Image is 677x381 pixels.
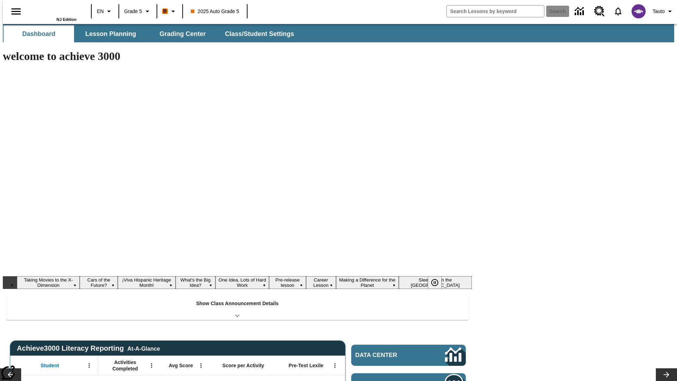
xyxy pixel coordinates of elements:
p: Show Class Announcement Details [196,300,279,307]
span: Data Center [355,352,421,359]
button: Slide 3 ¡Viva Hispanic Heritage Month! [118,276,176,289]
button: Select a new avatar [627,2,650,20]
button: Grade: Grade 5, Select a grade [121,5,154,18]
span: Avg Score [169,362,193,369]
button: Slide 8 Making a Difference for the Planet [336,276,399,289]
button: Boost Class color is orange. Change class color [159,5,180,18]
button: Grading Center [147,25,218,42]
h1: welcome to achieve 3000 [3,50,472,63]
button: Open Menu [84,360,94,371]
div: SubNavbar [3,25,300,42]
input: search field [447,6,544,17]
span: Achieve3000 Literacy Reporting [17,344,160,352]
button: Slide 7 Career Lesson [306,276,336,289]
button: Slide 1 Taking Movies to the X-Dimension [17,276,80,289]
span: Pre-Test Lexile [289,362,324,369]
div: SubNavbar [3,24,674,42]
span: EN [97,8,104,15]
span: 2025 Auto Grade 5 [191,8,239,15]
button: Profile/Settings [650,5,677,18]
div: At-A-Glance [127,344,160,352]
span: Activities Completed [102,359,148,372]
div: Show Class Announcement Details [6,296,468,320]
button: Lesson Planning [75,25,146,42]
a: Resource Center, Will open in new tab [590,2,609,21]
button: Open Menu [330,360,340,371]
a: Data Center [351,345,466,366]
span: Student [41,362,59,369]
div: Home [31,2,77,22]
button: Slide 5 One Idea, Lots of Hard Work [215,276,269,289]
span: Grade 5 [124,8,142,15]
button: Slide 4 What's the Big Idea? [176,276,216,289]
button: Class/Student Settings [219,25,300,42]
a: Home [31,3,77,17]
button: Slide 6 Pre-release lesson [269,276,306,289]
button: Slide 2 Cars of the Future? [80,276,117,289]
button: Dashboard [4,25,74,42]
button: Lesson carousel, Next [656,368,677,381]
span: Tauto [653,8,665,15]
span: Score per Activity [222,362,264,369]
img: avatar image [632,4,646,18]
a: Notifications [609,2,627,20]
button: Slide 9 Sleepless in the Animal Kingdom [399,276,472,289]
button: Open Menu [146,360,157,371]
a: Data Center [571,2,590,21]
button: Pause [428,276,442,289]
button: Open Menu [196,360,206,371]
button: Language: EN, Select a language [94,5,116,18]
button: Open side menu [6,1,26,22]
span: NJ Edition [56,17,77,22]
div: Pause [428,276,449,289]
span: B [163,7,167,16]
